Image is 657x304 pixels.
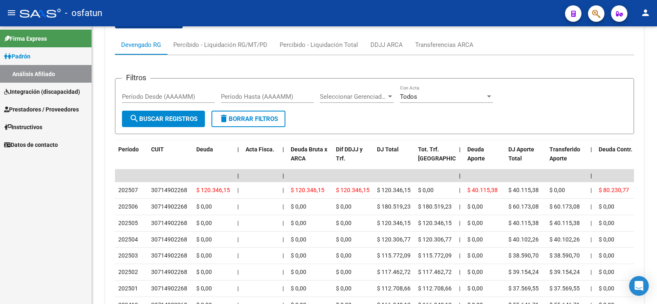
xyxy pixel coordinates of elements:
span: $ 0,00 [196,236,212,243]
datatable-header-cell: | [456,141,464,177]
span: $ 37.569,55 [549,285,580,292]
span: 202501 [118,285,138,292]
div: Transferencias ARCA [415,40,473,49]
span: 202505 [118,220,138,226]
span: DJ Aporte Total [508,146,534,162]
span: | [590,220,592,226]
span: | [590,285,592,292]
span: Datos de contacto [4,140,58,149]
span: $ 115.772,09 [418,252,452,259]
span: $ 0,00 [467,236,483,243]
datatable-header-cell: Deuda Aporte [464,141,505,177]
span: $ 0,00 [291,269,306,275]
span: $ 40.115,38 [508,220,539,226]
datatable-header-cell: Período [115,141,148,177]
span: $ 0,00 [336,203,351,210]
span: Integración (discapacidad) [4,87,80,96]
datatable-header-cell: | [234,141,242,177]
span: $ 120.306,77 [418,236,452,243]
span: | [283,252,284,259]
span: $ 40.115,38 [508,187,539,193]
mat-icon: delete [219,114,229,123]
div: 30714902268 [151,284,187,293]
span: $ 120.346,15 [377,220,411,226]
datatable-header-cell: Transferido Aporte [546,141,587,177]
span: | [237,285,239,292]
span: 202503 [118,252,138,259]
datatable-header-cell: | [279,141,287,177]
span: $ 0,00 [467,203,483,210]
span: $ 0,00 [196,285,212,292]
span: $ 112.708,66 [377,285,411,292]
span: $ 0,00 [196,269,212,275]
span: | [237,236,239,243]
datatable-header-cell: Deuda Contr. [595,141,636,177]
span: | [459,172,461,179]
span: CUIT [151,146,164,153]
span: Deuda [196,146,213,153]
datatable-header-cell: Deuda Bruta x ARCA [287,141,333,177]
span: Deuda Bruta x ARCA [291,146,327,162]
span: $ 0,00 [291,203,306,210]
button: Buscar Registros [122,111,205,127]
span: | [237,187,239,193]
span: 202506 [118,203,138,210]
span: | [237,269,239,275]
span: 202504 [118,236,138,243]
span: $ 0,00 [599,203,614,210]
span: | [590,236,592,243]
span: | [590,252,592,259]
span: $ 40.115,38 [467,187,498,193]
span: | [459,252,460,259]
mat-icon: person [641,8,650,18]
span: $ 38.590,70 [508,252,539,259]
span: $ 38.590,70 [549,252,580,259]
span: | [590,203,592,210]
button: Borrar Filtros [211,111,285,127]
span: $ 0,00 [291,220,306,226]
span: | [283,187,284,193]
span: Instructivos [4,123,42,132]
span: $ 0,00 [467,285,483,292]
span: Borrar Filtros [219,115,278,123]
span: Todos [400,93,417,100]
div: 30714902268 [151,267,187,277]
span: $ 0,00 [418,187,434,193]
mat-icon: menu [7,8,16,18]
span: | [459,187,460,193]
span: Período [118,146,139,153]
span: $ 37.569,55 [508,285,539,292]
span: | [590,146,592,153]
span: | [283,146,284,153]
span: $ 120.346,15 [336,187,370,193]
div: Percibido - Liquidación RG/MT/PD [173,40,267,49]
span: $ 39.154,24 [508,269,539,275]
span: Padrón [4,52,30,61]
span: | [237,203,239,210]
span: $ 0,00 [336,252,351,259]
span: | [283,285,284,292]
span: | [459,269,460,275]
span: Dif DDJJ y Trf. [336,146,363,162]
span: $ 0,00 [599,285,614,292]
span: $ 112.708,66 [418,285,452,292]
span: $ 0,00 [467,252,483,259]
span: Buscar Registros [129,115,198,123]
span: $ 0,00 [599,236,614,243]
span: | [459,236,460,243]
h3: Filtros [122,72,150,84]
datatable-header-cell: | [587,141,595,177]
span: $ 0,00 [291,252,306,259]
datatable-header-cell: Deuda [193,141,234,177]
datatable-header-cell: Dif DDJJ y Trf. [333,141,374,177]
span: $ 115.772,09 [377,252,411,259]
span: | [283,220,284,226]
span: | [590,269,592,275]
span: DJ Total [377,146,399,153]
span: $ 0,00 [291,285,306,292]
span: | [283,172,284,179]
span: $ 117.462,72 [377,269,411,275]
span: | [283,236,284,243]
span: Transferido Aporte [549,146,580,162]
span: $ 117.462,72 [418,269,452,275]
